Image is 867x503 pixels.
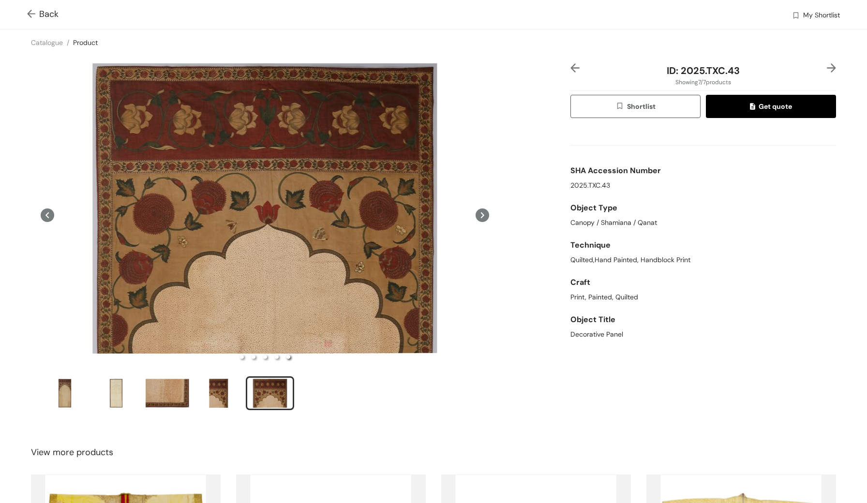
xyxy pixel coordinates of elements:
button: wishlistShortlist [570,95,701,118]
li: slide item 4 [194,376,243,410]
li: slide item 3 [263,355,267,359]
span: ID: 2025.TXC.43 [667,64,740,77]
img: Go back [27,10,39,20]
div: Quilted,Hand Painted, Handblock Print [570,255,836,265]
button: quoteGet quote [706,95,836,118]
span: My Shortlist [803,10,840,22]
div: Print, Painted, Quilted [570,292,836,302]
a: Catalogue [31,38,63,47]
li: slide item 3 [143,376,192,410]
div: Decorative Panel [570,329,836,340]
li: slide item 2 [252,355,255,359]
li: slide item 1 [240,355,244,359]
span: Get quote [750,101,792,112]
li: slide item 5 [286,355,290,359]
span: / [67,38,69,47]
span: Showing 7 / 7 products [675,78,731,87]
img: wishlist [792,11,800,21]
a: Product [73,38,98,47]
div: Object Title [570,310,836,329]
li: slide item 1 [41,376,89,410]
span: Back [27,8,59,21]
img: wishlist [615,102,627,112]
li: slide item 2 [92,376,140,410]
img: right [827,63,836,73]
div: Craft [570,273,836,292]
img: left [570,63,580,73]
div: Technique [570,236,836,255]
li: slide item 4 [275,355,279,359]
div: SHA Accession Number [570,161,836,180]
span: Shortlist [615,101,656,112]
span: View more products [31,446,113,459]
div: 2025.TXC.43 [570,180,836,191]
div: Object Type [570,198,836,218]
li: slide item 5 [246,376,294,410]
img: quote [750,103,758,112]
div: Canopy / Shamiana / Qanat [570,218,836,228]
